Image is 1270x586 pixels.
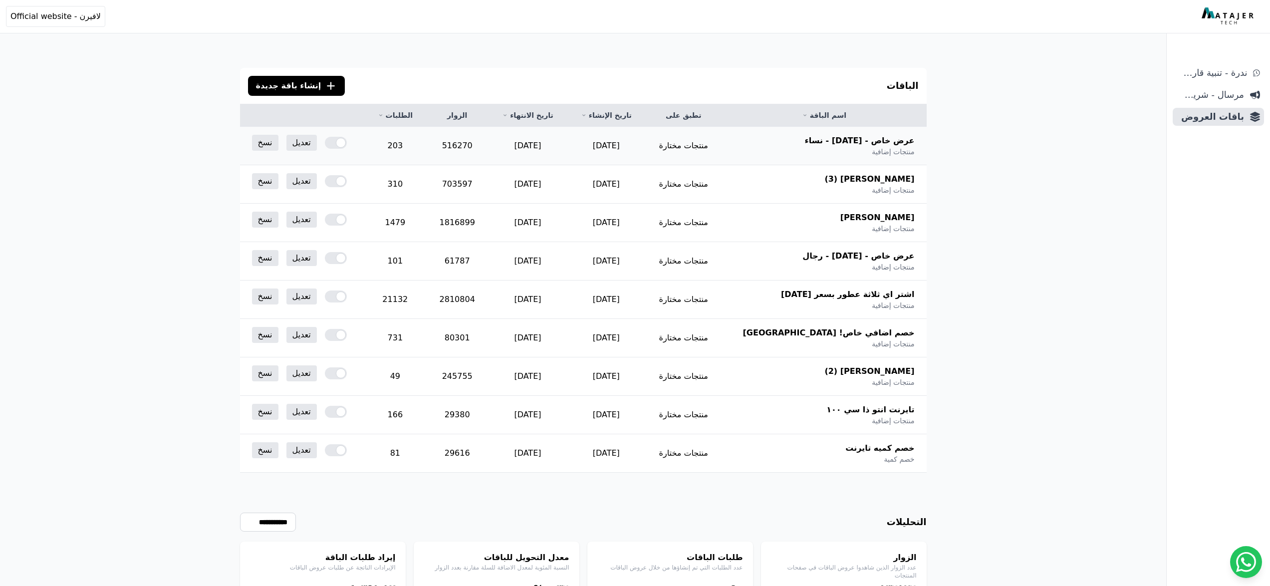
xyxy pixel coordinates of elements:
[567,357,645,396] td: [DATE]
[872,147,914,157] span: منتجات إضافية
[250,552,396,564] h4: إيراد طلبات الباقة
[364,204,426,242] td: 1479
[597,564,743,572] p: عدد الطلبات التي تم إنشاؤها من خلال عروض الباقات
[252,442,278,458] a: نسخ
[364,242,426,281] td: 101
[426,204,489,242] td: 1816899
[426,319,489,357] td: 80301
[489,204,567,242] td: [DATE]
[489,319,567,357] td: [DATE]
[286,250,317,266] a: تعديل
[252,365,278,381] a: نسخ
[424,564,569,572] p: النسبة المئوية لمعدل الاضافة للسلة مقارنة بعدد الزوار
[426,396,489,434] td: 29380
[286,442,317,458] a: تعديل
[597,552,743,564] h4: طلبات الباقات
[489,434,567,473] td: [DATE]
[286,135,317,151] a: تعديل
[376,110,414,120] a: الطلبات
[567,242,645,281] td: [DATE]
[645,281,722,319] td: منتجات مختارة
[489,396,567,434] td: [DATE]
[567,165,645,204] td: [DATE]
[489,242,567,281] td: [DATE]
[802,250,914,262] span: عرض خاص - [DATE] - رجال
[845,442,914,454] span: خصم كميه تايرنت
[645,396,722,434] td: منتجات مختارة
[743,327,915,339] span: خصم اضافي خاص! [GEOGRAPHIC_DATA]
[579,110,633,120] a: تاريخ الإنشاء
[489,357,567,396] td: [DATE]
[872,416,914,426] span: منتجات إضافية
[645,434,722,473] td: منتجات مختارة
[645,242,722,281] td: منتجات مختارة
[252,250,278,266] a: نسخ
[805,135,915,147] span: عرض خاص - [DATE] - نساء
[256,80,321,92] span: إنشاء باقة جديدة
[489,127,567,165] td: [DATE]
[840,212,915,224] span: [PERSON_NAME]
[426,434,489,473] td: 29616
[645,104,722,127] th: تطبق على
[286,212,317,228] a: تعديل
[424,552,569,564] h4: معدل التحويل للباقات
[364,319,426,357] td: 731
[426,281,489,319] td: 2810804
[252,404,278,420] a: نسخ
[567,127,645,165] td: [DATE]
[286,173,317,189] a: تعديل
[426,104,489,127] th: الزوار
[872,300,914,310] span: منتجات إضافية
[6,6,105,27] button: لافيرن - Official website
[567,204,645,242] td: [DATE]
[364,127,426,165] td: 203
[872,224,914,234] span: منتجات إضافية
[1177,66,1247,80] span: ندرة - تنبية قارب علي النفاذ
[567,396,645,434] td: [DATE]
[489,165,567,204] td: [DATE]
[645,357,722,396] td: منتجات مختارة
[364,281,426,319] td: 21132
[248,76,345,96] button: إنشاء باقة جديدة
[645,204,722,242] td: منتجات مختارة
[645,127,722,165] td: منتجات مختارة
[734,110,914,120] a: اسم الباقة
[567,434,645,473] td: [DATE]
[286,404,317,420] a: تعديل
[1202,7,1256,25] img: MatajerTech Logo
[252,289,278,304] a: نسخ
[1177,88,1244,102] span: مرسال - شريط دعاية
[872,377,914,387] span: منتجات إضافية
[364,396,426,434] td: 166
[645,319,722,357] td: منتجات مختارة
[824,173,914,185] span: [PERSON_NAME] (3)
[1177,110,1244,124] span: باقات العروض
[252,135,278,151] a: نسخ
[771,564,917,580] p: عدد الزوار الذين شاهدوا عروض الباقات في صفحات المنتجات
[826,404,914,416] span: تايرنت انتو ذا سي ١٠٠
[567,281,645,319] td: [DATE]
[771,552,917,564] h4: الزوار
[250,564,396,572] p: الإيرادات الناتجة عن طلبات عروض الباقات
[887,515,927,529] h3: التحليلات
[645,165,722,204] td: منتجات مختارة
[286,365,317,381] a: تعديل
[872,185,914,195] span: منتجات إضافية
[489,281,567,319] td: [DATE]
[426,357,489,396] td: 245755
[872,339,914,349] span: منتجات إضافية
[781,289,915,300] span: اشتر اي ثلاثة عطور بسعر [DATE]
[872,262,914,272] span: منتجات إضافية
[364,165,426,204] td: 310
[252,212,278,228] a: نسخ
[364,434,426,473] td: 81
[286,289,317,304] a: تعديل
[567,319,645,357] td: [DATE]
[252,173,278,189] a: نسخ
[887,79,919,93] h3: الباقات
[884,454,914,464] span: خصم كمية
[252,327,278,343] a: نسخ
[426,242,489,281] td: 61787
[364,357,426,396] td: 49
[286,327,317,343] a: تعديل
